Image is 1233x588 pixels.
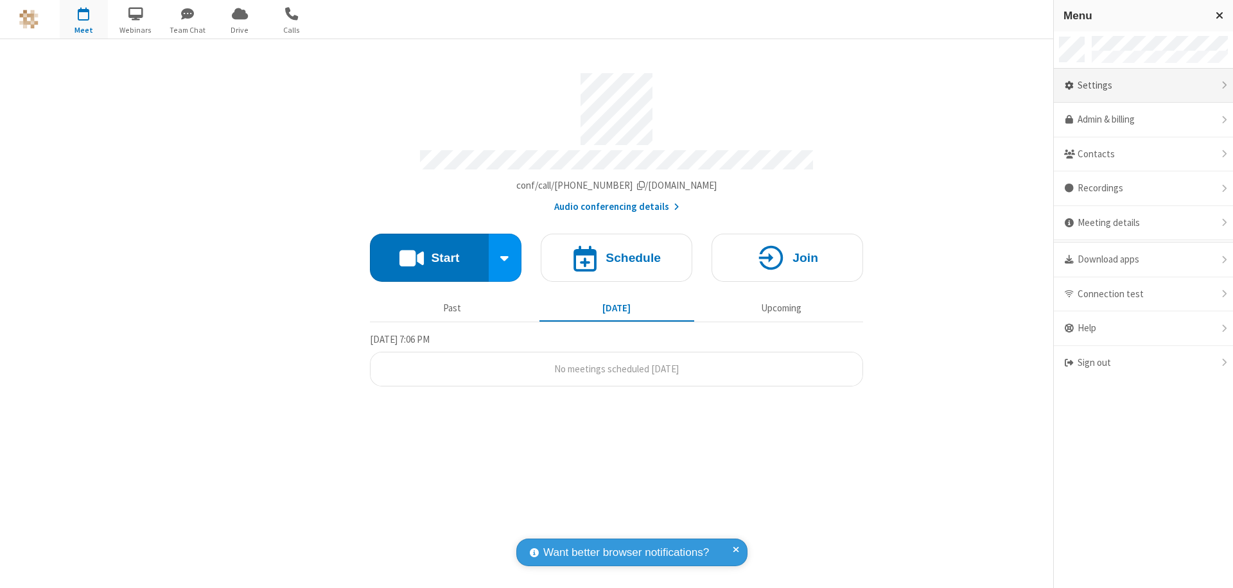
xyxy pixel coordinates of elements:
[543,544,709,561] span: Want better browser notifications?
[516,178,717,193] button: Copy my meeting room linkCopy my meeting room link
[431,252,459,264] h4: Start
[112,24,160,36] span: Webinars
[489,234,522,282] div: Start conference options
[1063,10,1204,22] h3: Menu
[268,24,316,36] span: Calls
[370,234,489,282] button: Start
[60,24,108,36] span: Meet
[1054,243,1233,277] div: Download apps
[370,333,430,345] span: [DATE] 7:06 PM
[554,363,679,375] span: No meetings scheduled [DATE]
[792,252,818,264] h4: Join
[19,10,39,29] img: QA Selenium DO NOT DELETE OR CHANGE
[1201,555,1223,579] iframe: Chat
[375,296,530,320] button: Past
[1054,277,1233,312] div: Connection test
[370,332,863,387] section: Today's Meetings
[554,200,679,214] button: Audio conferencing details
[164,24,212,36] span: Team Chat
[370,64,863,214] section: Account details
[1054,206,1233,241] div: Meeting details
[1054,311,1233,346] div: Help
[1054,346,1233,380] div: Sign out
[539,296,694,320] button: [DATE]
[712,234,863,282] button: Join
[216,24,264,36] span: Drive
[1054,69,1233,103] div: Settings
[516,179,717,191] span: Copy my meeting room link
[1054,103,1233,137] a: Admin & billing
[1054,137,1233,172] div: Contacts
[704,296,859,320] button: Upcoming
[541,234,692,282] button: Schedule
[1054,171,1233,206] div: Recordings
[606,252,661,264] h4: Schedule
